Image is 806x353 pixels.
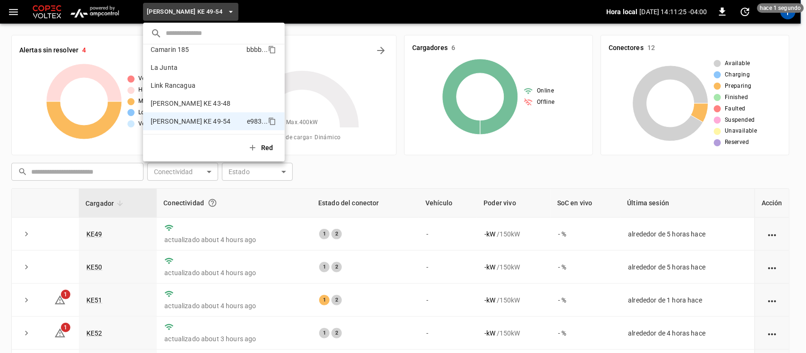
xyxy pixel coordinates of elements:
div: copy [267,116,278,127]
div: copy [267,44,278,55]
button: Red [242,138,281,158]
p: Link Rancagua [151,81,244,90]
p: Camarin 185 [151,45,243,54]
p: [PERSON_NAME] KE 49-54 [151,117,243,126]
p: La Junta [151,63,244,72]
p: [PERSON_NAME] KE 43-48 [151,99,243,108]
